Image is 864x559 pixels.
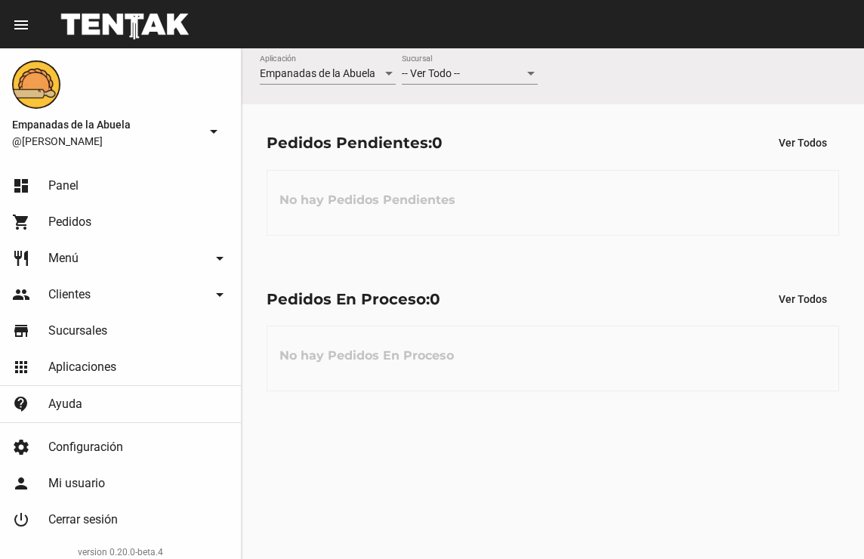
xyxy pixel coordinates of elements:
span: Menú [48,251,79,266]
mat-icon: shopping_cart [12,213,30,231]
span: Empanadas de la Abuela [12,116,199,134]
button: Ver Todos [767,286,839,313]
span: Cerrar sesión [48,512,118,527]
button: Ver Todos [767,129,839,156]
mat-icon: dashboard [12,177,30,195]
div: Pedidos Pendientes: [267,131,443,155]
span: Configuración [48,440,123,455]
span: Clientes [48,287,91,302]
h3: No hay Pedidos Pendientes [267,178,467,223]
mat-icon: menu [12,16,30,34]
mat-icon: settings [12,438,30,456]
img: f0136945-ed32-4f7c-91e3-a375bc4bb2c5.png [12,60,60,109]
span: Pedidos [48,215,91,230]
mat-icon: restaurant [12,249,30,267]
span: Aplicaciones [48,360,116,375]
mat-icon: person [12,474,30,493]
span: Ayuda [48,397,82,412]
span: 0 [430,290,440,308]
span: -- Ver Todo -- [402,67,460,79]
span: 0 [432,134,443,152]
span: Ver Todos [779,293,827,305]
mat-icon: people [12,286,30,304]
mat-icon: power_settings_new [12,511,30,529]
mat-icon: store [12,322,30,340]
mat-icon: arrow_drop_down [211,249,229,267]
span: @[PERSON_NAME] [12,134,199,149]
span: Panel [48,178,79,193]
mat-icon: arrow_drop_down [205,122,223,141]
mat-icon: arrow_drop_down [211,286,229,304]
span: Empanadas de la Abuela [260,67,375,79]
h3: No hay Pedidos En Proceso [267,333,466,378]
span: Ver Todos [779,137,827,149]
span: Mi usuario [48,476,105,491]
div: Pedidos En Proceso: [267,287,440,311]
mat-icon: apps [12,358,30,376]
mat-icon: contact_support [12,395,30,413]
span: Sucursales [48,323,107,338]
